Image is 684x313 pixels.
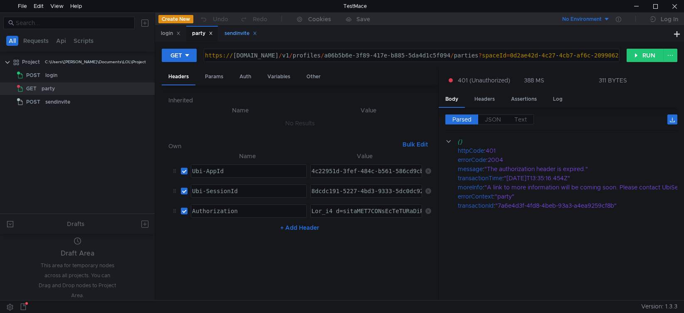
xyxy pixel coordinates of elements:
div: httpCode [458,146,484,155]
div: GET [170,51,182,60]
span: Text [514,116,527,123]
button: Requests [21,36,51,46]
div: message [458,164,483,174]
button: Undo [193,13,234,25]
div: Cookies [308,14,331,24]
div: transactionTime [458,174,502,183]
div: Variables [261,69,297,84]
div: Drafts [67,219,84,229]
div: Body [439,92,465,108]
div: transactionId [458,201,494,210]
button: GET [162,49,197,62]
div: No Environment [562,15,602,23]
span: POST [26,69,40,82]
div: Headers [468,92,501,107]
button: Create New [158,15,193,23]
span: GET [26,82,37,95]
th: Value [306,105,431,115]
button: All [6,36,18,46]
div: 311 BYTES [599,77,627,84]
th: Name [175,105,306,115]
button: No Environment [552,12,610,26]
div: Project [22,56,40,68]
div: errorCode [458,155,486,164]
div: C:\Users\[PERSON_NAME]\Documents\LOL\Project [45,56,146,68]
div: sendinvite [225,29,257,38]
div: Other [300,69,327,84]
input: Search... [16,18,130,27]
div: errorContext [458,192,493,201]
div: Log In [661,14,678,24]
div: Redo [253,14,267,24]
h6: Inherited [168,95,431,105]
span: JSON [485,116,501,123]
div: Auth [233,69,258,84]
div: Log [546,92,569,107]
button: Redo [234,13,273,25]
div: Headers [162,69,195,85]
div: moreInfo [458,183,483,192]
div: sendinvite [45,96,70,108]
div: login [161,29,180,38]
span: Parsed [452,116,472,123]
div: party [42,82,55,95]
button: RUN [627,49,664,62]
div: 388 MS [524,77,544,84]
div: Params [198,69,230,84]
span: Version: 1.3.3 [641,301,677,313]
h6: Own [168,141,399,151]
button: Bulk Edit [399,139,431,149]
div: Undo [213,14,228,24]
th: Value [307,151,422,161]
button: Api [54,36,69,46]
span: 401 (Unauthorized) [458,76,510,85]
div: login [45,69,57,82]
button: Scripts [71,36,96,46]
button: + Add Header [277,223,323,233]
div: Save [356,16,370,22]
div: Assertions [504,92,543,107]
span: POST [26,96,40,108]
nz-embed-empty: No Results [285,119,315,127]
div: party [192,29,213,38]
th: Name [188,151,307,161]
